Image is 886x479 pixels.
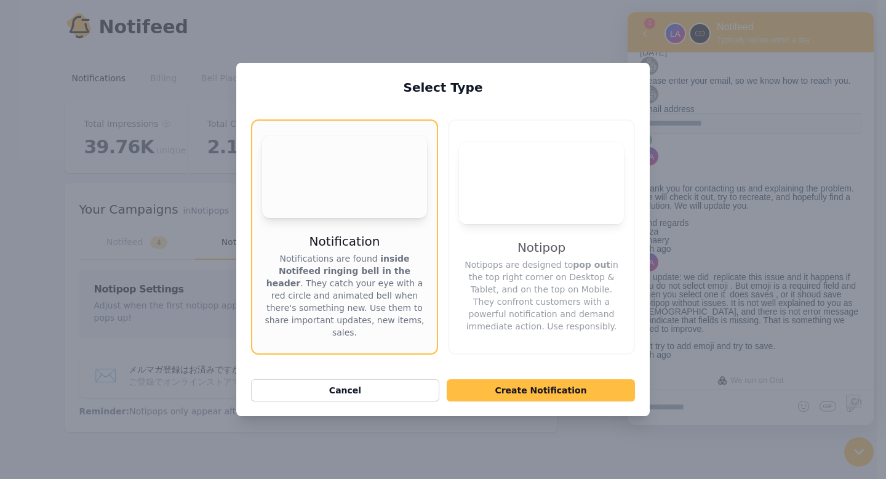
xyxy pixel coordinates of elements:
[12,337,44,347] span: 22h ago
[17,6,28,17] span: 1
[251,379,439,401] button: Cancel
[448,119,635,355] button: Your browser does not support the video tag.NotipopNotipops are designed topop outin the top righ...
[196,391,206,397] tspan: GIF
[262,135,427,218] video: Your browser does not support the video tag.
[89,24,182,32] div: Typically replies within a day
[266,254,410,288] strong: inside Notifeed ringing bell in the header
[12,73,31,91] img: US
[89,8,182,22] div: Notifeed
[12,35,39,45] span: [DATE]
[12,260,234,338] div: An update: we did replicate this issue and it happens if you do not select emoji . But emoji is a...
[251,119,438,355] button: Your browser does not support the video tag.NotificationNotifications are found inside Notifeed r...
[12,241,31,259] img: US
[12,231,44,241] span: 23h ago
[517,239,565,256] h3: Notipop
[62,10,83,32] img: US
[309,233,380,250] h3: Notification
[12,155,234,232] div: Hi Thank you for contacting us and explaining the problem. We will check it out, try to recreate,...
[187,377,214,412] button: />GIF
[103,364,156,372] span: We run on Gist
[447,379,635,401] button: Create Notification
[251,80,635,95] h2: Select Type
[12,92,67,102] span: Email address
[459,142,624,224] video: Your browser does not support the video tag.
[37,10,58,32] img: US
[262,252,427,339] p: Notifications are found . They catch your eye with a red circle and animated bell when there's so...
[192,388,209,399] g: />
[573,260,610,270] strong: pop out
[12,44,31,63] img: US
[12,135,31,153] img: US
[12,64,234,73] div: Please enter your email, so we know how to reach you.
[37,8,231,32] div: USUSNotifeedTypically replies within a day
[459,259,624,332] p: Notipops are designed to in the top right corner on Desktop & Tablet, and on the top on Mobile. T...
